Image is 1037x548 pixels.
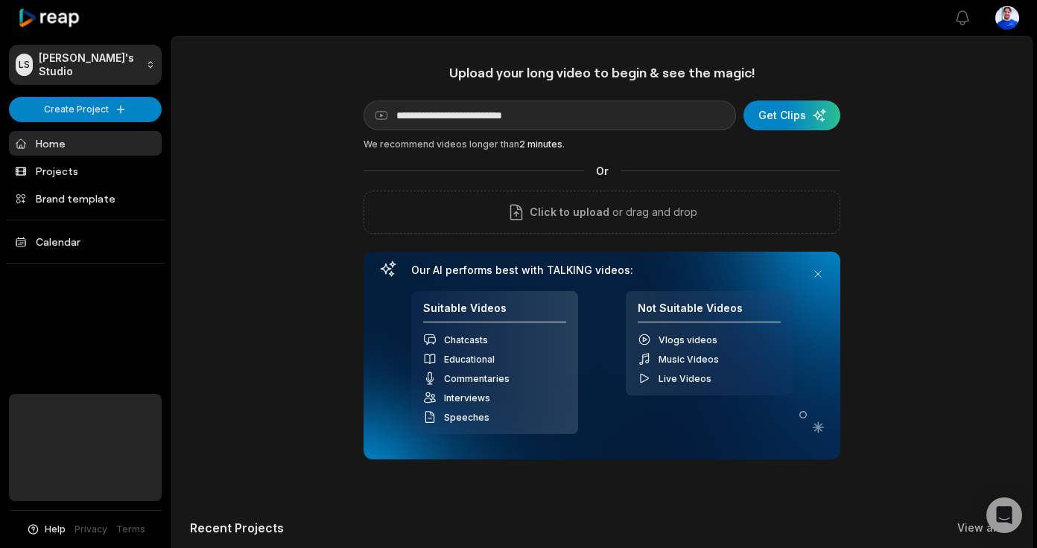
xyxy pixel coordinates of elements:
a: Brand template [9,186,162,211]
p: [PERSON_NAME]'s Studio [39,51,140,78]
span: Interviews [444,392,490,404]
span: Speeches [444,412,489,423]
span: Vlogs videos [659,334,717,345]
a: Calendar [9,229,162,254]
span: Educational [444,354,495,365]
h4: Suitable Videos [423,302,566,323]
span: Or [584,163,621,179]
div: LS [16,54,33,76]
a: Terms [116,523,145,536]
h2: Recent Projects [190,520,284,535]
span: Chatcasts [444,334,488,345]
div: We recommend videos longer than . [364,138,840,151]
h3: Our AI performs best with TALKING videos: [411,264,793,277]
p: or drag and drop [609,203,697,221]
span: Click to upload [530,203,609,221]
span: 2 minutes [519,138,562,150]
span: Music Videos [659,354,719,365]
span: Help [45,523,66,536]
h4: Not Suitable Videos [638,302,781,323]
a: Privacy [74,523,107,536]
button: Get Clips [743,101,840,130]
button: Create Project [9,97,162,122]
button: Help [26,523,66,536]
a: Projects [9,159,162,183]
h1: Upload your long video to begin & see the magic! [364,64,840,81]
div: Open Intercom Messenger [986,497,1022,533]
a: Home [9,131,162,156]
span: Live Videos [659,373,711,384]
a: View all [957,520,999,535]
span: Commentaries [444,373,510,384]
